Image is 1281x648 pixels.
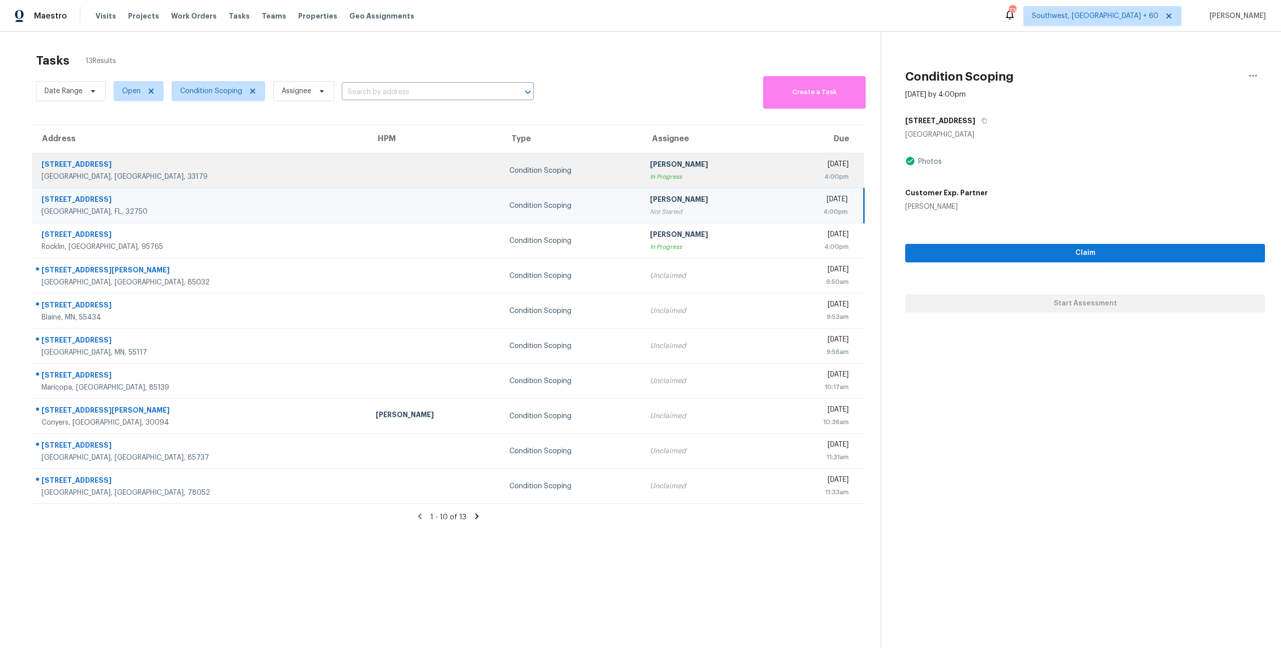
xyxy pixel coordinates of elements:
[42,370,360,383] div: [STREET_ADDRESS]
[784,382,849,392] div: 10:17am
[342,85,506,100] input: Search by address
[42,265,360,277] div: [STREET_ADDRESS][PERSON_NAME]
[509,411,634,421] div: Condition Scoping
[905,116,975,126] h5: [STREET_ADDRESS]
[650,207,768,217] div: Not Started
[42,418,360,428] div: Conyers, [GEOGRAPHIC_DATA], 30094
[784,299,849,312] div: [DATE]
[784,487,849,497] div: 11:33am
[650,242,768,252] div: In Progress
[650,341,768,351] div: Unclaimed
[42,440,360,453] div: [STREET_ADDRESS]
[784,159,849,172] div: [DATE]
[905,90,966,100] div: [DATE] by 4:00pm
[650,172,768,182] div: In Progress
[349,11,414,21] span: Geo Assignments
[650,271,768,281] div: Unclaimed
[42,312,360,322] div: Blaine, MN, 55434
[650,159,768,172] div: [PERSON_NAME]
[42,172,360,182] div: [GEOGRAPHIC_DATA], [GEOGRAPHIC_DATA], 33179
[642,125,776,153] th: Assignee
[784,277,849,287] div: 9:50am
[784,370,849,382] div: [DATE]
[42,194,360,207] div: [STREET_ADDRESS]
[650,411,768,421] div: Unclaimed
[915,157,942,167] div: Photos
[784,347,849,357] div: 9:56am
[905,130,1265,140] div: [GEOGRAPHIC_DATA]
[42,229,360,242] div: [STREET_ADDRESS]
[42,475,360,488] div: [STREET_ADDRESS]
[229,13,250,20] span: Tasks
[509,376,634,386] div: Condition Scoping
[36,56,70,66] h2: Tasks
[1032,11,1158,21] span: Southwest, [GEOGRAPHIC_DATA] + 60
[913,247,1257,259] span: Claim
[376,410,493,422] div: [PERSON_NAME]
[262,11,286,21] span: Teams
[905,156,915,166] img: Artifact Present Icon
[282,86,311,96] span: Assignee
[171,11,217,21] span: Work Orders
[521,85,535,99] button: Open
[784,242,849,252] div: 4:00pm
[650,376,768,386] div: Unclaimed
[180,86,242,96] span: Condition Scoping
[509,481,634,491] div: Condition Scoping
[42,242,360,252] div: Rocklin, [GEOGRAPHIC_DATA], 95765
[905,244,1265,262] button: Claim
[42,277,360,287] div: [GEOGRAPHIC_DATA], [GEOGRAPHIC_DATA], 85032
[42,300,360,312] div: [STREET_ADDRESS]
[905,188,988,198] h5: Customer Exp. Partner
[784,440,849,452] div: [DATE]
[34,11,67,21] span: Maestro
[509,166,634,176] div: Condition Scoping
[784,312,849,322] div: 9:53am
[42,488,360,498] div: [GEOGRAPHIC_DATA], [GEOGRAPHIC_DATA], 78052
[905,72,1014,82] h2: Condition Scoping
[42,207,360,217] div: [GEOGRAPHIC_DATA], FL, 32750
[768,87,861,98] span: Create a Task
[784,229,849,242] div: [DATE]
[650,229,768,242] div: [PERSON_NAME]
[86,56,116,66] span: 13 Results
[784,452,849,462] div: 11:31am
[784,172,849,182] div: 4:00pm
[784,194,848,207] div: [DATE]
[122,86,141,96] span: Open
[784,475,849,487] div: [DATE]
[42,383,360,393] div: Maricopa, [GEOGRAPHIC_DATA], 85139
[650,194,768,207] div: [PERSON_NAME]
[1009,6,1016,16] div: 776
[975,112,989,130] button: Copy Address
[784,207,848,217] div: 4:00pm
[32,125,368,153] th: Address
[763,76,866,109] button: Create a Task
[509,341,634,351] div: Condition Scoping
[42,453,360,463] div: [GEOGRAPHIC_DATA], [GEOGRAPHIC_DATA], 85737
[650,481,768,491] div: Unclaimed
[96,11,116,21] span: Visits
[784,417,849,427] div: 10:36am
[501,125,642,153] th: Type
[42,159,360,172] div: [STREET_ADDRESS]
[650,446,768,456] div: Unclaimed
[298,11,337,21] span: Properties
[784,405,849,417] div: [DATE]
[509,271,634,281] div: Condition Scoping
[42,348,360,358] div: [GEOGRAPHIC_DATA], MN, 55117
[509,446,634,456] div: Condition Scoping
[42,335,360,348] div: [STREET_ADDRESS]
[905,202,988,212] div: [PERSON_NAME]
[784,335,849,347] div: [DATE]
[45,86,83,96] span: Date Range
[430,514,466,521] span: 1 - 10 of 13
[1205,11,1266,21] span: [PERSON_NAME]
[509,236,634,246] div: Condition Scoping
[650,306,768,316] div: Unclaimed
[509,201,634,211] div: Condition Scoping
[784,264,849,277] div: [DATE]
[128,11,159,21] span: Projects
[776,125,864,153] th: Due
[368,125,501,153] th: HPM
